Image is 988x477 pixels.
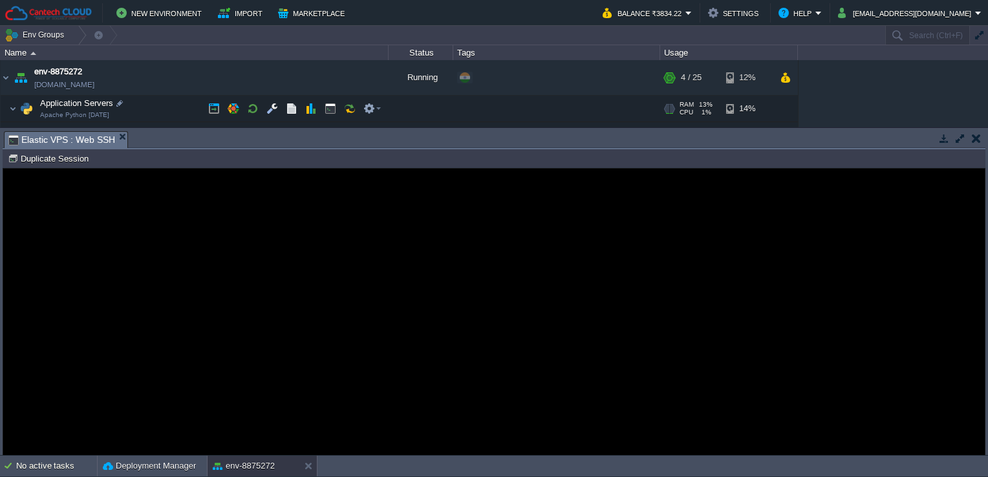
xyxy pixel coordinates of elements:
a: env-8875272 [34,65,82,78]
img: AMDAwAAAACH5BAEAAAAALAAAAAABAAEAAAICRAEAOw== [1,60,11,95]
div: No active tasks [16,456,97,476]
div: 1 / 4 [681,122,694,142]
div: Tags [454,45,660,60]
span: 1% [698,109,711,116]
img: Cantech Cloud [5,5,92,21]
button: [EMAIL_ADDRESS][DOMAIN_NAME] [838,5,975,21]
button: Env Groups [5,26,69,44]
button: Deployment Manager [103,460,196,472]
img: AMDAwAAAACH5BAEAAAAALAAAAAABAAEAAAICRAEAOw== [17,96,36,122]
img: AMDAwAAAACH5BAEAAAAALAAAAAABAAEAAAICRAEAOw== [30,52,36,55]
span: CPU [680,109,693,116]
button: Import [218,5,266,21]
button: New Environment [116,5,206,21]
span: Application Servers [39,98,115,109]
a: [DOMAIN_NAME] [34,78,94,91]
img: AMDAwAAAACH5BAEAAAAALAAAAAABAAEAAAICRAEAOw== [9,96,17,122]
div: Running [389,60,453,95]
div: Name [1,45,388,60]
button: Help [779,5,815,21]
button: Balance ₹3834.22 [603,5,685,21]
img: AMDAwAAAACH5BAEAAAAALAAAAAABAAEAAAICRAEAOw== [12,60,30,95]
span: Apache Python [DATE] [40,111,109,119]
div: Usage [661,45,797,60]
div: 14% [726,122,768,142]
span: 13% [699,101,713,109]
button: Duplicate Session [8,153,92,164]
button: Settings [708,5,762,21]
button: Marketplace [278,5,349,21]
div: 12% [726,60,768,95]
div: Status [389,45,453,60]
img: AMDAwAAAACH5BAEAAAAALAAAAAABAAEAAAICRAEAOw== [27,122,35,142]
span: RAM [680,101,694,109]
img: AMDAwAAAACH5BAEAAAAALAAAAAABAAEAAAICRAEAOw== [35,122,53,142]
a: Application ServersApache Python [DATE] [39,98,115,108]
a: 243862 [53,127,116,138]
div: 4 / 25 [681,60,702,95]
div: 14% [726,96,768,122]
button: env-8875272 [213,460,275,472]
span: Elastic VPS : Web SSH [8,132,115,148]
